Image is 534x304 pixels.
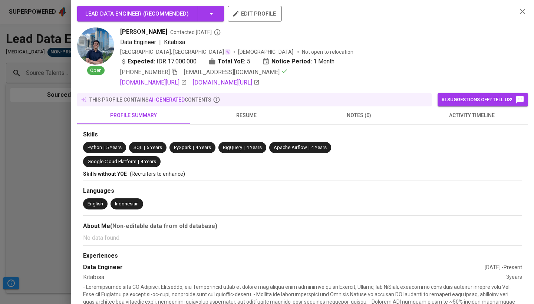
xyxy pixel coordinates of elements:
[83,273,506,282] div: Kitabisa
[262,57,334,66] div: 1 Month
[82,111,185,120] span: profile summary
[130,171,185,177] span: (Recruiters to enhance)
[159,38,161,47] span: |
[247,57,250,66] span: 5
[246,145,262,150] span: 4 Years
[115,201,139,208] div: Indonesian
[83,171,127,177] span: Skills without YOE
[77,6,224,22] button: Lead Data Engineer (Recommended)
[485,264,522,271] div: [DATE] - Present
[110,222,217,229] b: (Non-editable data from old database)
[141,159,156,164] span: 4 Years
[120,69,170,76] span: [PHONE_NUMBER]
[420,111,524,120] span: activity timeline
[228,10,282,16] a: edit profile
[302,48,353,56] p: Not open to relocation
[77,27,114,65] img: 6e00bdb1f4484aab7d139c48548bb008.jpeg
[88,201,103,208] div: English
[138,158,139,165] span: |
[223,145,242,150] span: BigQuery
[85,10,189,17] span: Lead Data Engineer ( Recommended )
[144,144,145,151] span: |
[149,97,185,103] span: AI-generated
[170,29,221,36] span: Contacted [DATE]
[311,145,327,150] span: 4 Years
[83,187,522,195] div: Languages
[83,252,522,260] div: Experiences
[225,49,231,55] img: magic_wand.svg
[146,145,162,150] span: 5 Years
[274,145,307,150] span: Apache Airflow
[87,67,105,74] span: Open
[89,96,211,103] p: this profile contains contents
[103,144,105,151] span: |
[228,6,282,22] button: edit profile
[309,144,310,151] span: |
[133,145,142,150] span: SQL
[238,48,294,56] span: [DEMOGRAPHIC_DATA]
[128,57,155,66] b: Expected:
[88,145,102,150] span: Python
[120,57,197,66] div: IDR 17.000.000
[195,145,211,150] span: 4 Years
[218,57,245,66] b: Total YoE:
[441,95,524,104] span: AI suggestions off? Tell us!
[194,111,298,120] span: resume
[193,144,194,151] span: |
[174,145,191,150] span: PySpark
[438,93,528,106] button: AI suggestions off? Tell us!
[244,144,245,151] span: |
[307,111,411,120] span: notes (0)
[120,27,167,36] span: [PERSON_NAME]
[506,273,522,282] div: 3 years
[164,39,185,46] span: Kitabisa
[106,145,122,150] span: 5 Years
[120,39,156,46] span: Data Engineer
[184,69,280,76] span: [EMAIL_ADDRESS][DOMAIN_NAME]
[234,9,276,19] span: edit profile
[83,130,522,139] div: Skills
[83,263,485,272] div: Data Engineer
[120,78,187,87] a: [DOMAIN_NAME][URL]
[88,159,136,164] span: Google Cloud Platform
[193,78,260,87] a: [DOMAIN_NAME][URL]
[83,234,522,242] p: No data found.
[214,29,221,36] svg: By Batam recruiter
[120,48,231,56] div: [GEOGRAPHIC_DATA], [GEOGRAPHIC_DATA]
[271,57,312,66] b: Notice Period:
[83,222,522,231] div: About Me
